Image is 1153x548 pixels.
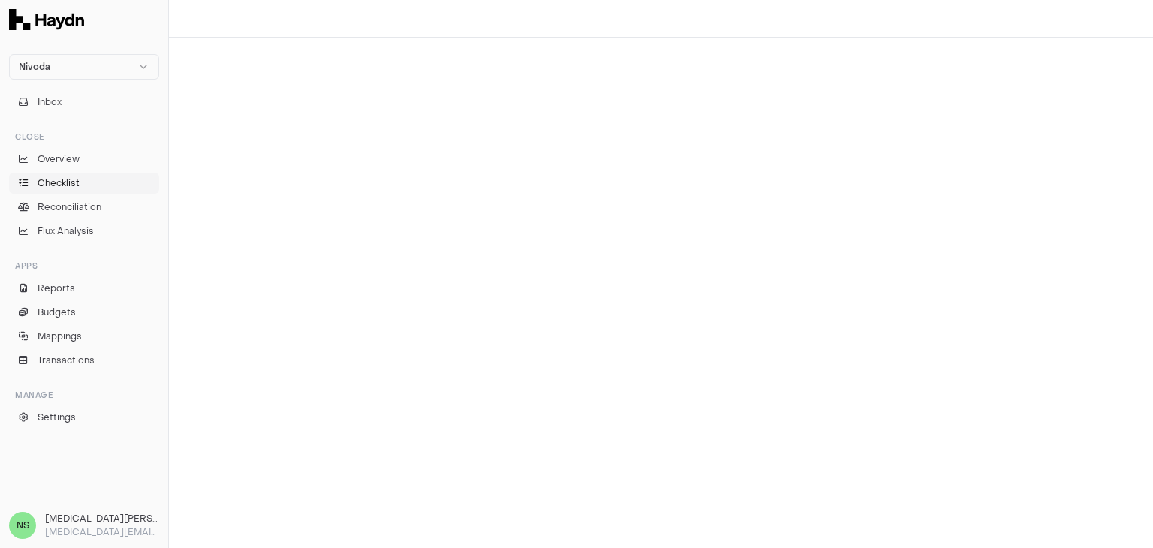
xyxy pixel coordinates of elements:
[9,173,159,194] a: Checklist
[38,306,76,319] span: Budgets
[38,330,82,343] span: Mappings
[38,176,80,190] span: Checklist
[45,512,159,525] h3: [MEDICAL_DATA][PERSON_NAME]
[38,411,76,424] span: Settings
[9,326,159,347] a: Mappings
[38,224,94,238] span: Flux Analysis
[38,152,80,166] span: Overview
[9,197,159,218] a: Reconciliation
[9,221,159,242] a: Flux Analysis
[9,350,159,371] a: Transactions
[19,61,50,73] span: Nivoda
[45,525,159,539] p: [MEDICAL_DATA][EMAIL_ADDRESS][DOMAIN_NAME]
[9,407,159,428] a: Settings
[9,302,159,323] a: Budgets
[38,200,101,214] span: Reconciliation
[9,54,159,80] button: Nivoda
[9,149,159,170] a: Overview
[9,254,159,278] div: Apps
[9,125,159,149] div: Close
[38,95,62,109] span: Inbox
[9,278,159,299] a: Reports
[9,512,36,539] span: NS
[38,354,95,367] span: Transactions
[38,282,75,295] span: Reports
[9,92,159,113] button: Inbox
[9,383,159,407] div: Manage
[9,9,84,30] img: Haydn Logo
